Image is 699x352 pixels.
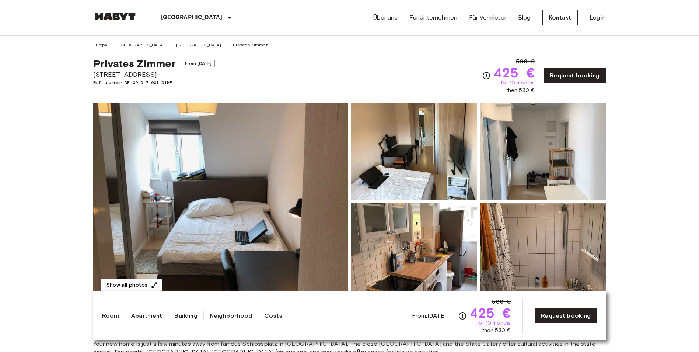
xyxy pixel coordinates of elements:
[131,311,162,320] a: Apartment
[102,311,119,320] a: Room
[506,87,535,94] span: then 530 €
[101,279,162,292] button: Show all photos
[412,312,446,320] span: From:
[544,68,606,83] a: Request booking
[518,13,531,22] a: Blog
[93,57,176,70] span: Privates Zimmer
[492,297,511,306] span: 530 €
[494,66,535,79] span: 425 €
[542,10,578,25] a: Kontakt
[210,311,252,320] a: Neighborhood
[470,306,511,320] span: 425 €
[182,60,215,67] span: From [DATE]
[264,311,282,320] a: Costs
[93,42,108,48] a: Europa
[373,13,398,22] a: Über uns
[174,311,197,320] a: Building
[480,103,606,200] img: Picture of unit DE-09-017-001-01HF
[351,203,477,299] img: Picture of unit DE-09-017-001-01HF
[161,13,223,22] p: [GEOGRAPHIC_DATA]
[590,13,606,22] a: Log in
[458,311,467,320] svg: Check cost overview for full price breakdown. Please note that discounts apply to new joiners onl...
[93,79,215,86] span: Ref. number DE-09-017-001-01HF
[501,79,535,87] span: for 10 months
[93,13,137,20] img: Habyt
[119,42,164,48] a: [GEOGRAPHIC_DATA]
[409,13,457,22] a: Für Unternehmen
[516,57,535,66] span: 530 €
[535,308,597,324] a: Request booking
[427,312,446,319] b: [DATE]
[233,42,268,48] a: Privates Zimmer
[93,103,348,299] img: Marketing picture of unit DE-09-017-001-01HF
[469,13,506,22] a: Für Vermieter
[93,70,215,79] span: [STREET_ADDRESS]
[176,42,221,48] a: [GEOGRAPHIC_DATA]
[480,203,606,299] img: Picture of unit DE-09-017-001-01HF
[351,103,477,200] img: Picture of unit DE-09-017-001-01HF
[482,327,511,334] span: then 530 €
[482,71,491,80] svg: Check cost overview for full price breakdown. Please note that discounts apply to new joiners onl...
[477,320,511,327] span: for 10 months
